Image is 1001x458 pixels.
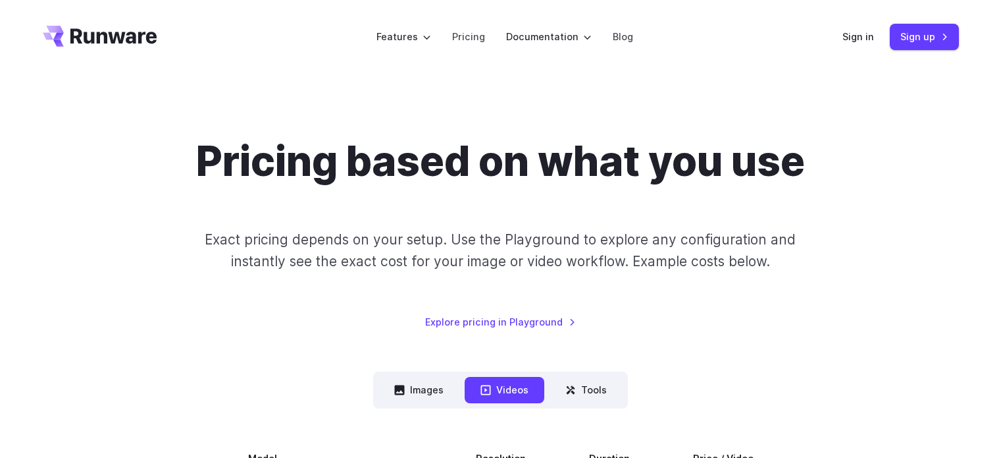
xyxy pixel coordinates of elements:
a: Blog [613,29,633,44]
button: Videos [465,377,544,403]
a: Go to / [43,26,157,47]
a: Explore pricing in Playground [425,314,576,329]
button: Images [378,377,459,403]
p: Exact pricing depends on your setup. Use the Playground to explore any configuration and instantl... [180,229,821,273]
button: Tools [550,377,623,403]
label: Documentation [506,29,592,44]
label: Features [376,29,431,44]
a: Sign up [890,24,959,49]
a: Pricing [452,29,485,44]
h1: Pricing based on what you use [196,137,805,186]
a: Sign in [842,29,874,44]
